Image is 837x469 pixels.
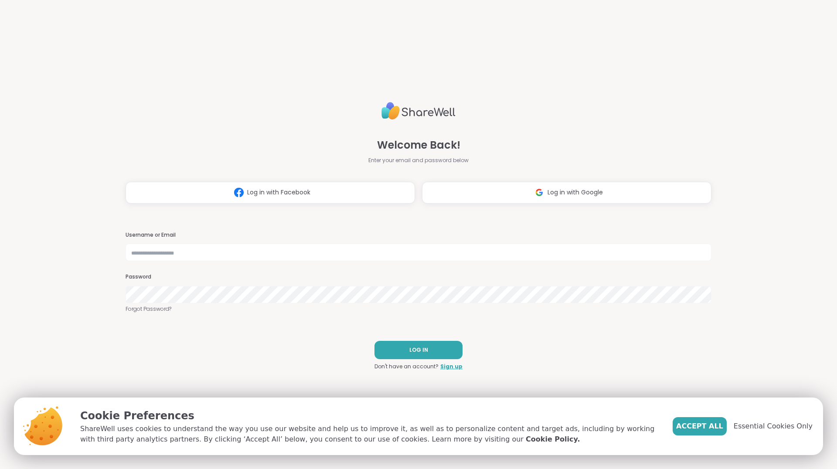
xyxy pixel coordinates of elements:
button: Accept All [673,417,727,435]
img: ShareWell Logo [381,99,456,123]
span: Enter your email and password below [368,156,469,164]
span: Log in with Google [548,188,603,197]
span: Welcome Back! [377,137,460,153]
span: LOG IN [409,346,428,354]
button: Log in with Facebook [126,182,415,204]
h3: Username or Email [126,231,711,239]
a: Cookie Policy. [526,434,580,445]
span: Log in with Facebook [247,188,310,197]
h3: Password [126,273,711,281]
span: Don't have an account? [374,363,439,370]
p: Cookie Preferences [80,408,659,424]
button: LOG IN [374,341,463,359]
span: Essential Cookies Only [734,421,813,432]
span: Accept All [676,421,723,432]
a: Sign up [440,363,463,370]
img: ShareWell Logomark [231,184,247,201]
p: ShareWell uses cookies to understand the way you use our website and help us to improve it, as we... [80,424,659,445]
img: ShareWell Logomark [531,184,548,201]
a: Forgot Password? [126,305,711,313]
button: Log in with Google [422,182,711,204]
